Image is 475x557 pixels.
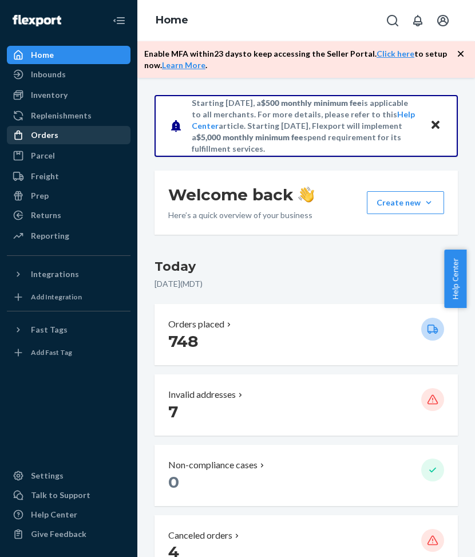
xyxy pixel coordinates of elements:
button: Invalid addresses 7 [155,374,458,436]
a: Inbounds [7,65,130,84]
a: Home [7,46,130,64]
button: Close [428,117,443,134]
button: Help Center [444,250,466,308]
div: Reporting [31,230,69,242]
h3: Today [155,258,458,276]
span: 7 [168,402,178,421]
div: Inventory [31,89,68,101]
button: Integrations [7,265,130,283]
button: Open account menu [432,9,454,32]
span: 748 [168,331,198,351]
a: Add Integration [7,288,130,306]
p: Non-compliance cases [168,459,258,472]
div: Talk to Support [31,489,90,501]
img: Flexport logo [13,15,61,26]
a: Parcel [7,147,130,165]
button: Orders placed 748 [155,304,458,365]
p: Enable MFA within 23 days to keep accessing the Seller Portal. to setup now. . [144,48,457,71]
button: Give Feedback [7,525,130,543]
p: [DATE] ( MDT ) [155,278,458,290]
a: Reporting [7,227,130,245]
div: Home [31,49,54,61]
a: Freight [7,167,130,185]
button: Create new [367,191,444,214]
div: Freight [31,171,59,182]
div: Inbounds [31,69,66,80]
div: Replenishments [31,110,92,121]
button: Non-compliance cases 0 [155,445,458,506]
span: $5,000 monthly minimum fee [196,132,303,142]
a: Help Center [7,505,130,524]
div: Help Center [31,509,77,520]
button: Talk to Support [7,486,130,504]
a: Settings [7,467,130,485]
p: Starting [DATE], a is applicable to all merchants. For more details, please refer to this article... [192,97,419,155]
div: Prep [31,190,49,202]
div: Returns [31,210,61,221]
div: Orders [31,129,58,141]
a: Prep [7,187,130,205]
p: Here’s a quick overview of your business [168,210,314,221]
span: 0 [168,472,179,492]
a: Replenishments [7,106,130,125]
button: Close Navigation [108,9,130,32]
p: Orders placed [168,318,224,331]
div: Parcel [31,150,55,161]
button: Fast Tags [7,321,130,339]
div: Add Integration [31,292,82,302]
a: Add Fast Tag [7,343,130,362]
a: Orders [7,126,130,144]
a: Learn More [162,60,205,70]
div: Add Fast Tag [31,347,72,357]
div: Settings [31,470,64,481]
div: Integrations [31,268,79,280]
a: Home [156,14,188,26]
span: $500 monthly minimum fee [261,98,362,108]
a: Returns [7,206,130,224]
p: Invalid addresses [168,388,236,401]
img: hand-wave emoji [298,187,314,203]
div: Give Feedback [31,528,86,540]
p: Canceled orders [168,529,232,542]
button: Open Search Box [381,9,404,32]
div: Fast Tags [31,324,68,335]
h1: Welcome back [168,184,314,205]
a: Click here [377,49,414,58]
a: Inventory [7,86,130,104]
button: Open notifications [406,9,429,32]
ol: breadcrumbs [147,4,197,37]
